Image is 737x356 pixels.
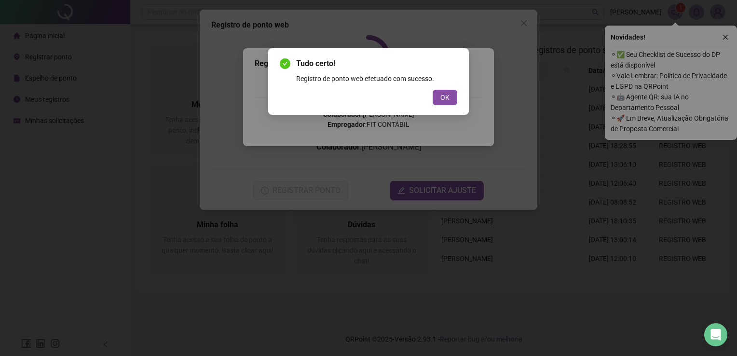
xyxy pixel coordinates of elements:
div: Open Intercom Messenger [704,323,727,346]
button: OK [433,90,457,105]
span: Tudo certo! [296,58,457,69]
span: OK [440,92,450,103]
span: check-circle [280,58,290,69]
div: Registro de ponto web efetuado com sucesso. [296,73,457,84]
